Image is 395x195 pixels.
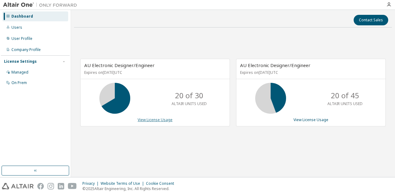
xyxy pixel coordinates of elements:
[48,183,54,189] img: instagram.svg
[11,14,33,19] div: Dashboard
[84,62,155,68] span: AU Electronic Designer/Engineer
[82,181,101,186] div: Privacy
[37,183,44,189] img: facebook.svg
[11,70,28,75] div: Managed
[11,25,22,30] div: Users
[3,2,80,8] img: Altair One
[11,47,41,52] div: Company Profile
[293,117,328,122] a: View License Usage
[11,36,32,41] div: User Profile
[82,186,178,191] p: © 2025 Altair Engineering, Inc. All Rights Reserved.
[84,70,224,75] p: Expires on [DATE] UTC
[175,90,203,101] p: 20 of 30
[354,15,388,25] button: Contact Sales
[101,181,146,186] div: Website Terms of Use
[2,183,34,189] img: altair_logo.svg
[146,181,178,186] div: Cookie Consent
[331,90,359,101] p: 20 of 45
[138,117,173,122] a: View License Usage
[4,59,37,64] div: License Settings
[240,70,380,75] p: Expires on [DATE] UTC
[11,80,27,85] div: On Prem
[58,183,64,189] img: linkedin.svg
[327,101,363,106] p: ALTAIR UNITS USED
[240,62,310,68] span: AU Electronic Designer/Engineer
[68,183,77,189] img: youtube.svg
[172,101,207,106] p: ALTAIR UNITS USED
